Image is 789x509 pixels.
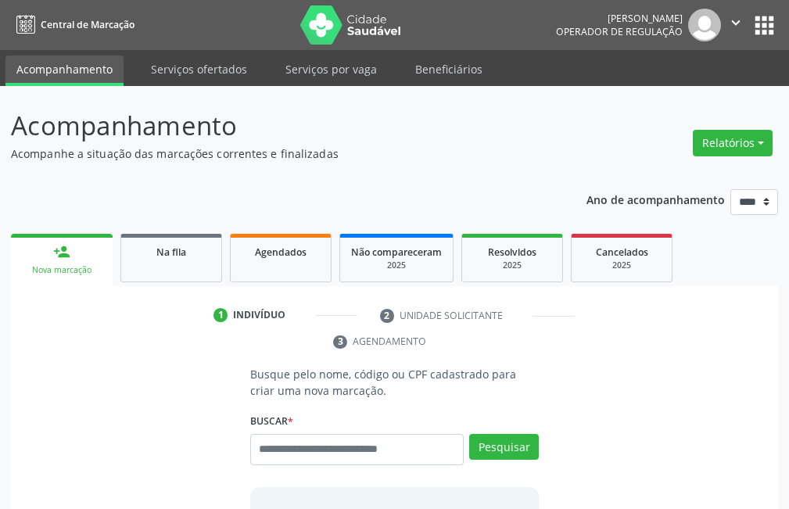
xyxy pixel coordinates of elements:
[583,260,661,271] div: 2025
[213,308,228,322] div: 1
[596,246,648,259] span: Cancelados
[473,260,551,271] div: 2025
[255,246,307,259] span: Agendados
[233,308,285,322] div: Indivíduo
[11,106,548,145] p: Acompanhamento
[404,56,493,83] a: Beneficiários
[556,12,683,25] div: [PERSON_NAME]
[41,18,134,31] span: Central de Marcação
[22,264,102,276] div: Nova marcação
[693,130,773,156] button: Relatórios
[556,25,683,38] span: Operador de regulação
[11,12,134,38] a: Central de Marcação
[751,12,778,39] button: apps
[469,434,539,461] button: Pesquisar
[140,56,258,83] a: Serviços ofertados
[53,243,70,260] div: person_add
[5,56,124,86] a: Acompanhamento
[586,189,725,209] p: Ano de acompanhamento
[11,145,548,162] p: Acompanhe a situação das marcações correntes e finalizadas
[721,9,751,41] button: 
[250,410,293,434] label: Buscar
[156,246,186,259] span: Na fila
[727,14,744,31] i: 
[488,246,536,259] span: Resolvidos
[688,9,721,41] img: img
[351,260,442,271] div: 2025
[250,366,539,399] p: Busque pelo nome, código ou CPF cadastrado para criar uma nova marcação.
[274,56,388,83] a: Serviços por vaga
[351,246,442,259] span: Não compareceram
